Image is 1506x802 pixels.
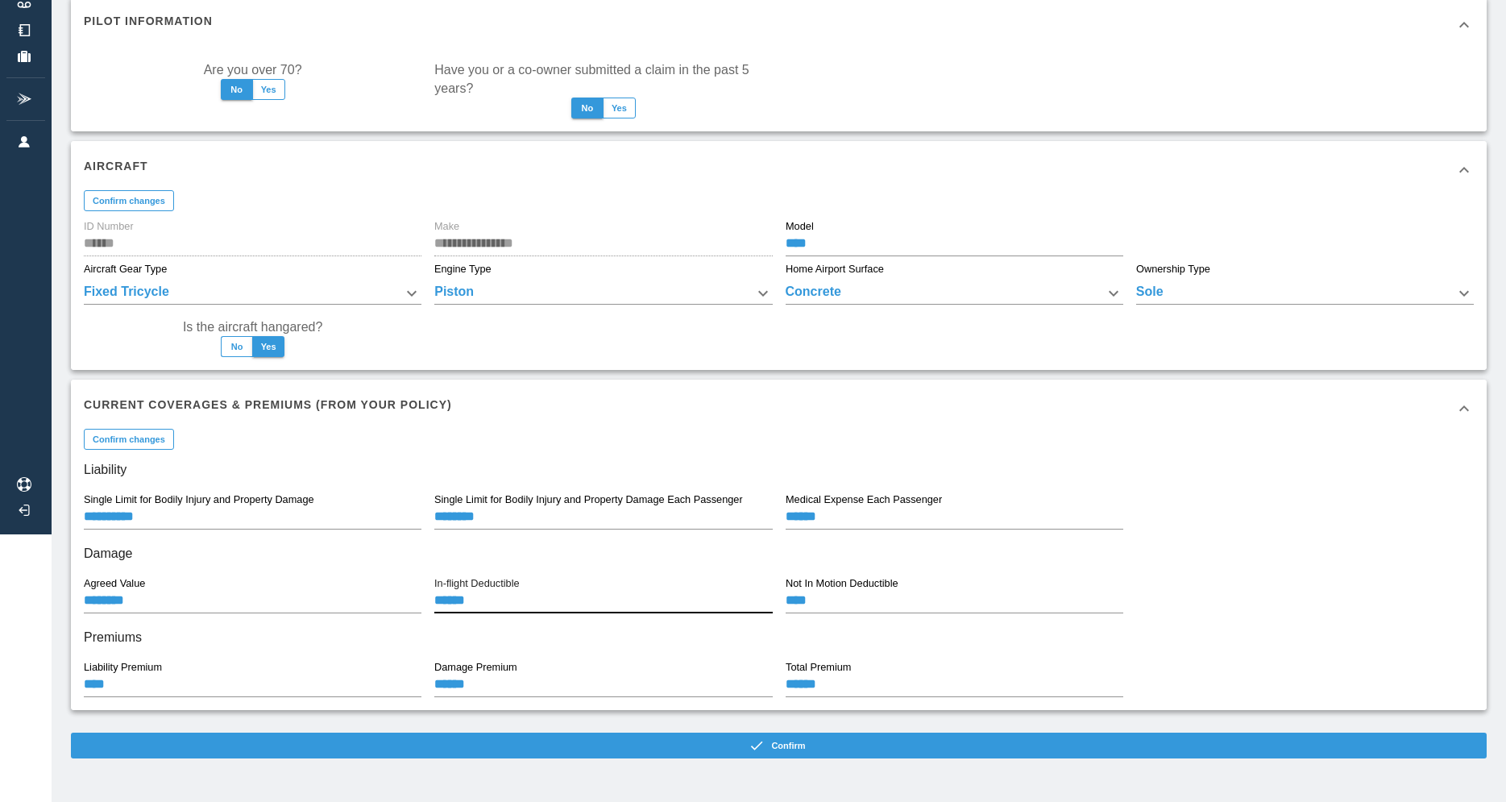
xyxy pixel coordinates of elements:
button: Confirm [71,733,1487,758]
button: Yes [252,336,284,357]
label: Ownership Type [1136,262,1210,276]
div: Piston [434,282,772,305]
label: Is the aircraft hangared? [183,318,322,336]
label: ID Number [84,219,134,234]
label: Single Limit for Bodily Injury and Property Damage [84,492,314,507]
label: Make [434,219,459,234]
h6: Damage [84,542,1474,565]
label: Engine Type [434,262,492,276]
h6: Pilot Information [84,12,213,30]
h6: Current Coverages & Premiums (from your policy) [84,396,452,413]
label: Are you over 70? [204,60,302,79]
div: Concrete [786,282,1123,305]
button: Yes [603,98,636,118]
div: Sole [1136,282,1474,305]
label: Single Limit for Bodily Injury and Property Damage Each Passenger [434,492,743,507]
h6: Premiums [84,626,1474,649]
div: Fixed Tricycle [84,282,421,305]
label: Damage Premium [434,660,517,675]
label: Liability Premium [84,660,162,675]
label: Not In Motion Deductible [786,576,898,591]
h6: Aircraft [84,157,148,175]
button: No [221,336,253,357]
label: Aircraft Gear Type [84,262,167,276]
label: Have you or a co-owner submitted a claim in the past 5 years? [434,60,772,98]
label: Total Premium [786,660,851,675]
label: Medical Expense Each Passenger [786,492,942,507]
label: Home Airport Surface [786,262,884,276]
button: Confirm changes [84,429,174,450]
div: Current Coverages & Premiums (from your policy) [71,380,1487,438]
button: Yes [252,79,285,100]
h6: Liability [84,459,1474,481]
label: Model [786,219,814,234]
button: Confirm changes [84,190,174,211]
label: Agreed Value [84,576,145,591]
label: In-flight Deductible [434,576,520,591]
div: Aircraft [71,141,1487,199]
button: No [571,98,604,118]
button: No [221,79,253,100]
